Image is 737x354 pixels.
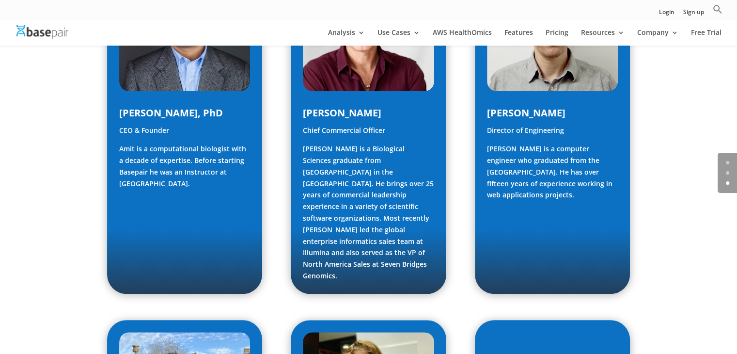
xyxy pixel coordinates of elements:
span: [PERSON_NAME], PhD [119,106,223,119]
p: Director of Engineering [487,125,618,143]
span: [PERSON_NAME] [303,106,381,119]
a: Login [659,9,674,19]
iframe: Drift Widget Chat Controller [689,306,725,342]
p: CEO & Founder [119,125,250,143]
iframe: Drift Widget Chat Window [537,19,731,311]
a: Analysis [328,29,365,46]
svg: Search [713,4,722,14]
a: Sign up [683,9,704,19]
a: Search Icon Link [713,4,722,19]
a: Features [504,29,533,46]
p: [PERSON_NAME] is a computer engineer who graduated from the [GEOGRAPHIC_DATA]. He has over fiftee... [487,143,618,201]
img: Basepair [16,25,68,39]
span: [PERSON_NAME] [487,106,565,119]
p: Chief Commercial Officer [303,125,434,143]
p: Amit is a computational biologist with a decade of expertise. Before starting Basepair he was an ... [119,143,250,189]
a: AWS HealthOmics [433,29,492,46]
a: Use Cases [377,29,420,46]
p: [PERSON_NAME] is a Biological Sciences graduate from [GEOGRAPHIC_DATA] in the [GEOGRAPHIC_DATA]. ... [303,143,434,282]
